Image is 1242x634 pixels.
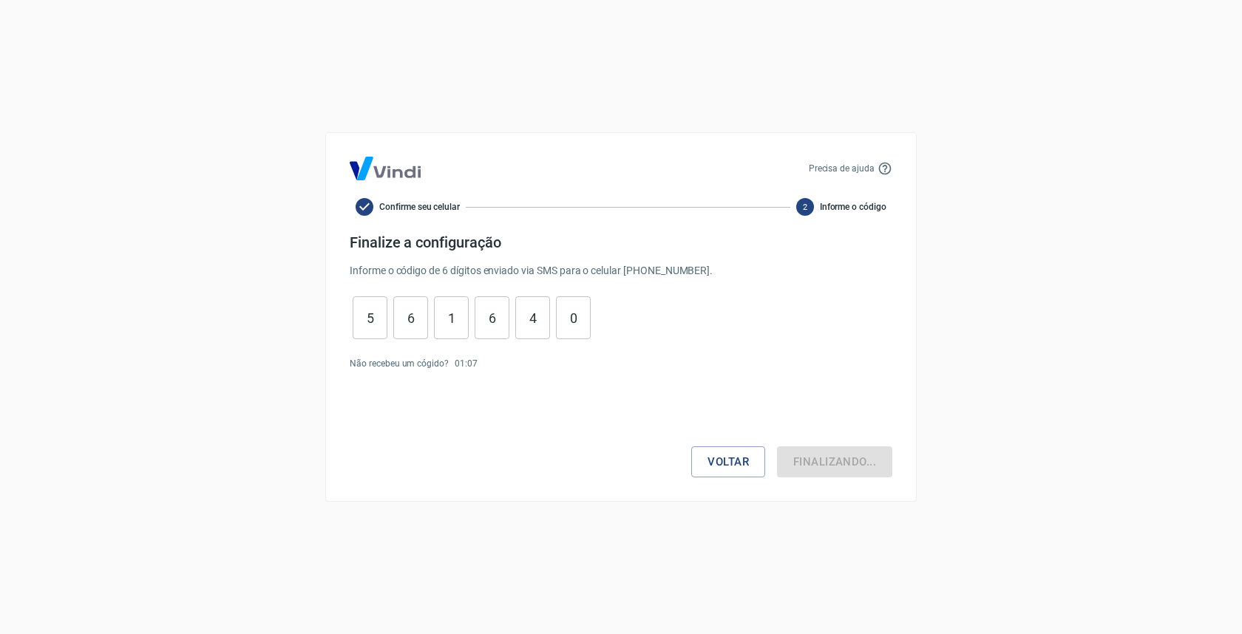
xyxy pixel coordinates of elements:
[350,263,892,279] p: Informe o código de 6 dígitos enviado via SMS para o celular [PHONE_NUMBER] .
[350,157,421,180] img: Logo Vind
[809,162,875,175] p: Precisa de ajuda
[455,357,478,370] p: 01 : 07
[350,357,449,370] p: Não recebeu um cógido?
[379,200,460,214] span: Confirme seu celular
[691,446,765,477] button: Voltar
[350,234,892,251] h4: Finalize a configuração
[820,200,886,214] span: Informe o código
[803,202,807,212] text: 2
